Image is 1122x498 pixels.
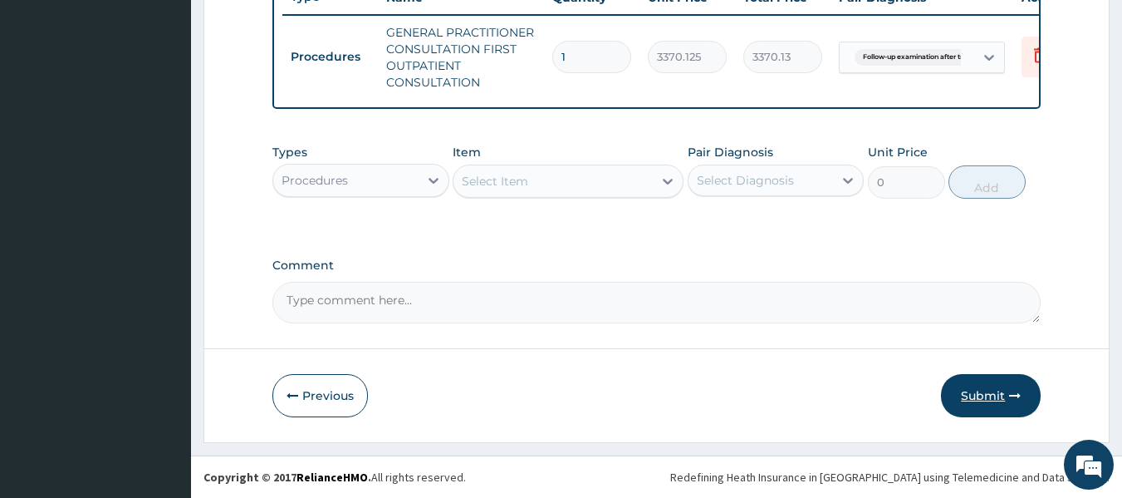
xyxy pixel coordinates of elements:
[868,144,928,160] label: Unit Price
[688,144,773,160] label: Pair Diagnosis
[282,172,348,189] div: Procedures
[453,144,481,160] label: Item
[191,456,1122,498] footer: All rights reserved.
[203,470,371,485] strong: Copyright © 2017 .
[378,16,544,99] td: GENERAL PRACTITIONER CONSULTATION FIRST OUTPATIENT CONSULTATION
[296,470,368,485] a: RelianceHMO
[272,8,312,48] div: Minimize live chat window
[941,374,1041,417] button: Submit
[670,469,1110,486] div: Redefining Heath Insurance in [GEOGRAPHIC_DATA] using Telemedicine and Data Science!
[8,326,316,384] textarea: Type your message and hit 'Enter'
[272,145,307,160] label: Types
[948,165,1026,199] button: Add
[855,49,976,66] span: Follow-up examination after tr...
[86,93,279,115] div: Chat with us now
[697,172,794,189] div: Select Diagnosis
[462,173,528,190] div: Select Item
[96,145,229,313] span: We're online!
[272,259,1041,273] label: Comment
[282,42,378,72] td: Procedures
[272,374,368,417] button: Previous
[31,83,67,125] img: d_794563401_company_1708531726252_794563401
